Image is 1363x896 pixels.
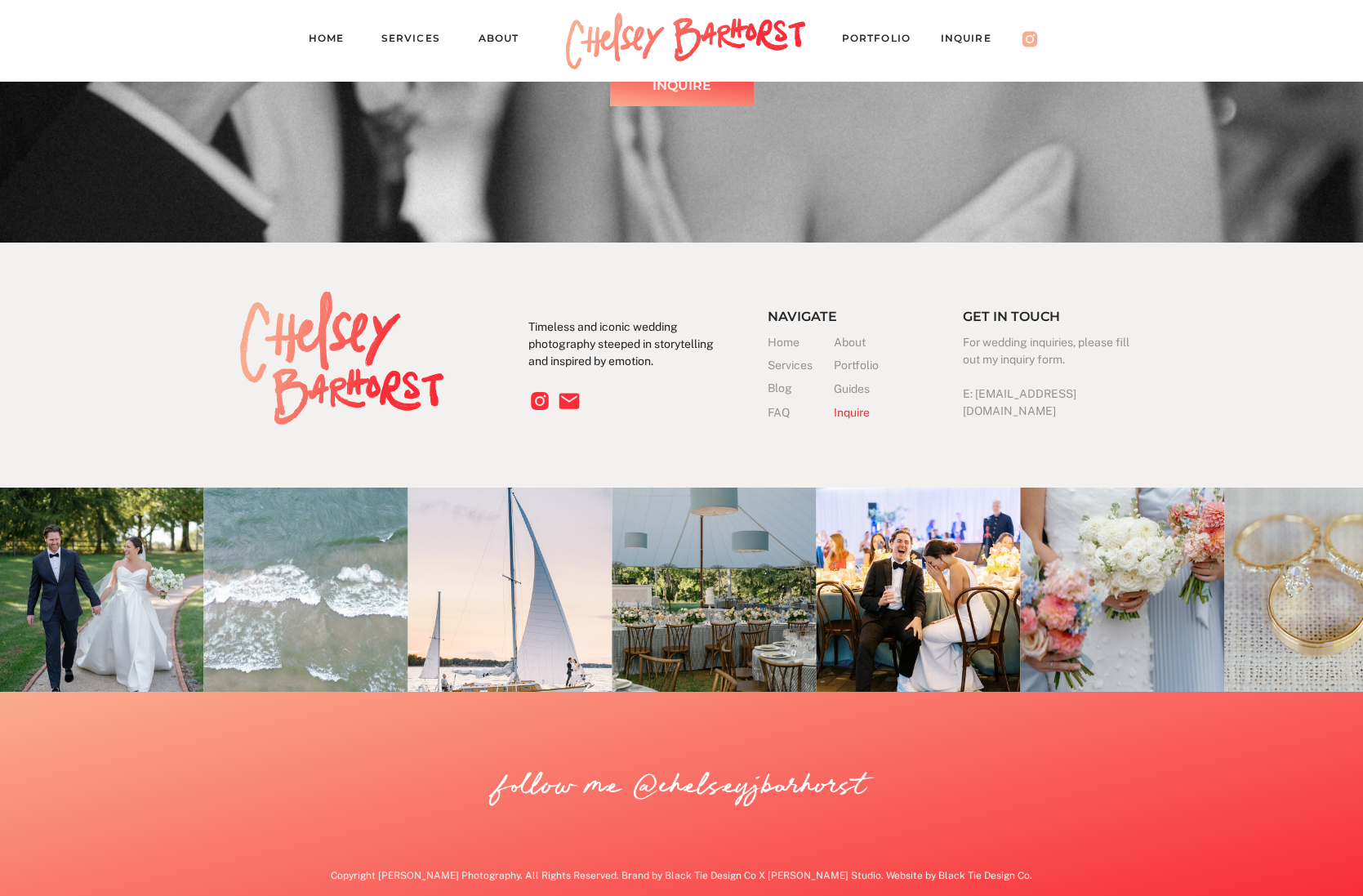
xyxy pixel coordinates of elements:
[768,357,834,374] a: Services
[497,763,866,810] a: follow me @chelseyjbarhorst
[612,488,816,692] img: Caroline+Connor-12
[528,319,724,379] p: Timeless and iconic wedding photography steeped in storytelling and inspired by emotion.
[834,334,900,351] a: About
[309,29,358,52] a: Home
[834,404,900,421] a: Inquire
[1020,488,1224,692] img: Chelsey_Barhorst_Photography-15
[842,29,927,52] a: PORTFOLIO
[816,488,1020,692] img: Reception-84_websize
[768,380,834,397] a: Blog
[768,404,801,421] a: FAQ
[768,334,834,351] a: Home
[641,74,723,98] a: Inquire
[768,305,871,323] h3: Navigate
[834,357,900,374] a: Portfolio
[408,488,612,692] img: chicago engagement session (12 of 12)
[203,488,408,692] img: Chelsey_Barhorst_Photography-16
[963,334,1136,411] h3: For wedding inquiries, please fill out my inquiry form. E: [EMAIL_ADDRESS][DOMAIN_NAME]
[270,868,1094,889] a: Copyright [PERSON_NAME] Photography. All Rights Reserved. Brand by Black Tie Design Co X [PERSON_...
[963,305,1066,323] h3: Get in touch
[941,29,1008,52] a: Inquire
[479,29,535,52] a: About
[834,381,875,398] a: Guides
[381,29,455,52] a: Services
